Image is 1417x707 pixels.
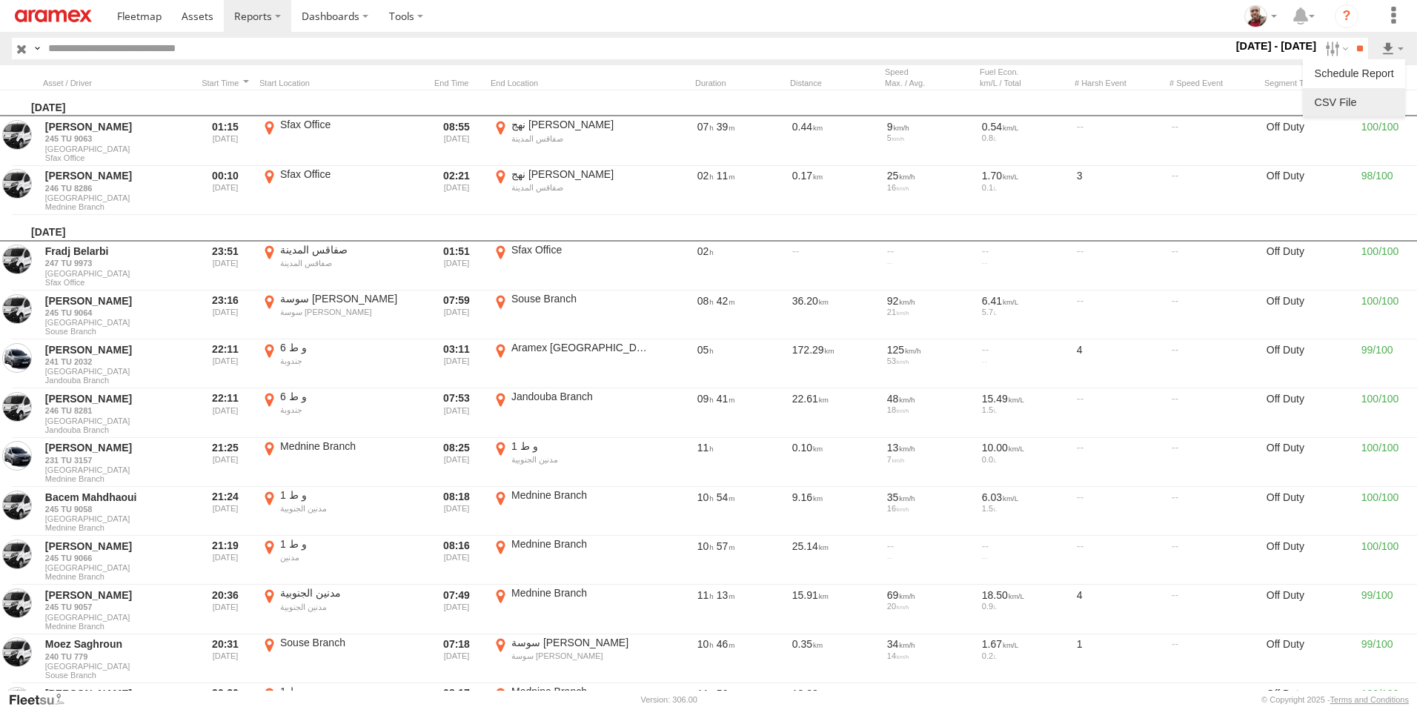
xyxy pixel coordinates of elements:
label: Click to View Event Location [491,167,654,213]
div: و ط 6 [280,390,420,403]
span: Filter Results to this Group [45,671,189,680]
label: Export results as... [1380,38,1405,59]
a: [PERSON_NAME] [45,294,189,308]
label: Click to View Event Location [491,488,654,534]
a: 246 TU 8286 [45,183,189,193]
div: 20 [887,602,972,611]
div: Exited after selected date range [428,439,485,485]
span: 46 [717,638,735,650]
label: Click to View Event Location [259,390,422,436]
span: Filter Results to this Group [45,523,189,532]
label: Click to View Event Location [491,439,654,485]
div: Off Duty [1264,488,1353,534]
span: Filter Results to this Group [45,572,189,581]
div: 0.10 [790,439,879,485]
div: 22.61 [790,390,879,436]
div: 4 [1075,341,1164,387]
div: Sfax Office [280,118,420,131]
span: Filter Results to this Group [45,474,189,483]
span: 13 [717,589,735,601]
a: 245 TU 9057 [45,602,189,612]
div: 1.5 [982,405,1066,414]
div: 15.91 [790,586,879,632]
div: 16 [887,183,972,192]
label: Click to View Event Location [491,537,654,583]
div: Sfax Office [280,167,420,181]
div: Mednine Branch [511,488,651,502]
div: 7 [887,455,972,464]
div: 16 [887,504,972,513]
a: [PERSON_NAME] [45,540,189,553]
span: 02 [697,170,714,182]
label: Click to View Event Location [259,167,422,213]
div: Click to Sort [790,78,879,88]
div: Jandouba Branch [511,390,651,403]
span: 54 [717,491,735,503]
div: Version: 306.00 [641,695,697,704]
div: Exited after selected date range [428,292,485,338]
a: Moez Saghroun [45,637,189,651]
div: Exited after selected date range [428,488,485,534]
span: [GEOGRAPHIC_DATA] [45,563,189,572]
span: 08 [697,295,714,307]
label: Click to View Event Location [491,341,654,387]
div: Exited after selected date range [428,341,485,387]
a: 240 TU 779 [45,651,189,662]
div: 25 [887,169,972,182]
span: 05 [697,344,714,356]
a: 245 TU 9064 [45,308,189,318]
span: 39 [717,121,735,133]
div: 21 [887,308,972,316]
div: Off Duty [1264,390,1353,436]
label: Click to View Event Location [259,636,422,682]
div: 9.16 [790,488,879,534]
span: Filter Results to this Group [45,202,189,211]
div: Aramex [GEOGRAPHIC_DATA] [511,341,651,354]
div: Mednine Branch [511,586,651,600]
span: 11 [697,688,714,700]
span: Filter Results to this Group [45,622,189,631]
label: Click to View Event Location [259,118,422,164]
div: 6.41 [982,294,1066,308]
span: Filter Results to this Group [45,327,189,336]
div: 0.0 [982,455,1066,464]
div: Entered prior to selected date range [197,390,253,436]
a: View Asset in Asset Management [2,343,32,373]
label: Click to View Event Location [259,341,422,387]
div: Exited after selected date range [428,537,485,583]
div: و ط 1 [280,537,420,551]
a: 245 TU 9063 [45,133,189,144]
div: و ط 1 [511,439,651,453]
span: Filter Results to this Group [45,376,189,385]
div: 0.8 [982,133,1066,142]
div: 18.50 [982,588,1066,602]
div: 48 [887,392,972,405]
span: 57 [717,540,735,552]
div: Exited after selected date range [428,118,485,164]
div: Entered prior to selected date range [197,118,253,164]
div: 36.20 [790,292,879,338]
a: [PERSON_NAME] [45,588,189,602]
label: Search Filter Options [1319,38,1351,59]
div: 53 [887,356,972,365]
div: 5.7 [982,308,1066,316]
div: 0.1 [982,183,1066,192]
div: Mednine Branch [511,537,651,551]
div: Majdi Ghannoudi [1239,5,1282,27]
div: © Copyright 2025 - [1261,695,1409,704]
div: Souse Branch [280,636,420,649]
a: 231 TU 3157 [45,455,189,465]
div: Exited after selected date range [428,390,485,436]
label: Click to View Event Location [259,537,422,583]
a: View Asset in Asset Management [2,120,32,150]
span: 09 [697,393,714,405]
div: Entered prior to selected date range [197,439,253,485]
span: [GEOGRAPHIC_DATA] [45,514,189,523]
div: 35 [887,491,972,504]
a: 245 TU 9066 [45,553,189,563]
div: Off Duty [1264,167,1353,213]
div: Entered prior to selected date range [197,167,253,213]
a: 245 TU 9058 [45,504,189,514]
span: 10 [697,491,714,503]
div: 0.54 [982,120,1066,133]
